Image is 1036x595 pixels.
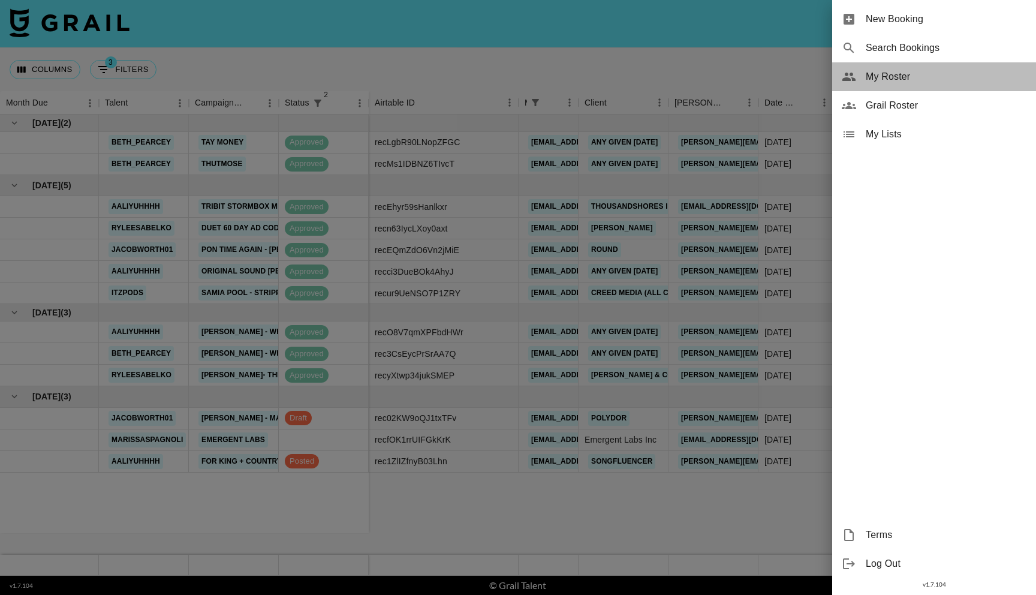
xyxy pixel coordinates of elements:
span: New Booking [866,12,1026,26]
div: v 1.7.104 [832,578,1036,591]
span: My Lists [866,127,1026,142]
span: Search Bookings [866,41,1026,55]
div: My Roster [832,62,1036,91]
div: New Booking [832,5,1036,34]
span: My Roster [866,70,1026,84]
div: My Lists [832,120,1036,149]
div: Search Bookings [832,34,1036,62]
span: Grail Roster [866,98,1026,113]
span: Log Out [866,557,1026,571]
span: Terms [866,528,1026,542]
div: Grail Roster [832,91,1036,120]
div: Terms [832,521,1036,549]
div: Log Out [832,549,1036,578]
